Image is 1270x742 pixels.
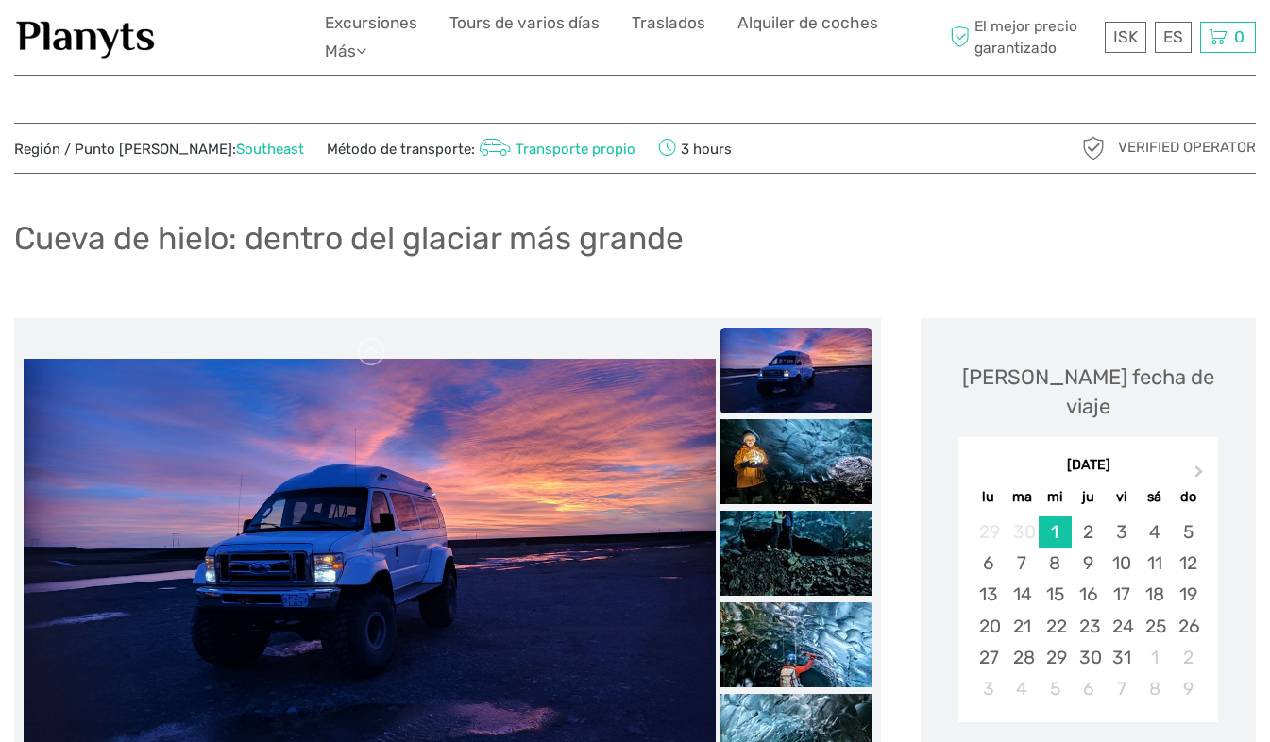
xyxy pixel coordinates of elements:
[1138,548,1171,579] div: Choose sábado, 11 de octubre de 2025
[1171,516,1204,548] div: Choose domingo, 5 de octubre de 2025
[1039,579,1072,610] div: Choose miércoles, 15 de octubre de 2025
[632,9,705,37] a: Traslados
[1072,673,1105,704] div: Choose jueves, 6 de noviembre de 2025
[964,516,1211,704] div: month 2025-10
[1072,548,1105,579] div: Choose jueves, 9 de octubre de 2025
[1006,484,1039,510] div: ma
[972,548,1005,579] div: Choose lunes, 6 de octubre de 2025
[325,9,417,37] a: Excursiones
[737,9,878,37] a: Alquiler de coches
[1118,138,1256,158] span: Verified Operator
[1072,642,1105,673] div: Choose jueves, 30 de octubre de 2025
[1138,516,1171,548] div: Choose sábado, 4 de octubre de 2025
[1155,22,1192,53] div: ES
[1105,516,1138,548] div: Choose viernes, 3 de octubre de 2025
[1039,611,1072,642] div: Choose miércoles, 22 de octubre de 2025
[972,516,1005,548] div: Not available lunes, 29 de septiembre de 2025
[720,602,872,687] img: 661eea406e5f496cb329d58d04216bbc_slider_thumbnail.jpeg
[1105,673,1138,704] div: Choose viernes, 7 de noviembre de 2025
[1138,484,1171,510] div: sá
[1186,461,1216,491] button: Next Month
[1006,673,1039,704] div: Choose martes, 4 de noviembre de 2025
[14,14,158,60] img: 1453-555b4ac7-172b-4ae9-927d-298d0724a4f4_logo_small.jpg
[1039,642,1072,673] div: Choose miércoles, 29 de octubre de 2025
[1039,548,1072,579] div: Choose miércoles, 8 de octubre de 2025
[1072,516,1105,548] div: Choose jueves, 2 de octubre de 2025
[1171,579,1204,610] div: Choose domingo, 19 de octubre de 2025
[325,38,366,65] a: Más
[1006,611,1039,642] div: Choose martes, 21 de octubre de 2025
[1006,579,1039,610] div: Choose martes, 14 de octubre de 2025
[958,456,1218,476] div: [DATE]
[972,611,1005,642] div: Choose lunes, 20 de octubre de 2025
[1006,642,1039,673] div: Choose martes, 28 de octubre de 2025
[1138,642,1171,673] div: Choose sábado, 1 de noviembre de 2025
[14,219,684,258] h1: Cueva de hielo: dentro del glaciar más grande
[1006,548,1039,579] div: Choose martes, 7 de octubre de 2025
[658,135,732,161] span: 3 hours
[1006,516,1039,548] div: Not available martes, 30 de septiembre de 2025
[1171,611,1204,642] div: Choose domingo, 26 de octubre de 2025
[972,642,1005,673] div: Choose lunes, 27 de octubre de 2025
[1171,548,1204,579] div: Choose domingo, 12 de octubre de 2025
[972,673,1005,704] div: Choose lunes, 3 de noviembre de 2025
[1039,484,1072,510] div: mi
[1072,611,1105,642] div: Choose jueves, 23 de octubre de 2025
[720,328,872,413] img: cf40b2c80ec641b394e09c28c3811b7c_slider_thumbnail.jpg
[327,135,635,161] span: Método de transporte:
[1105,611,1138,642] div: Choose viernes, 24 de octubre de 2025
[1105,548,1138,579] div: Choose viernes, 10 de octubre de 2025
[720,511,872,596] img: 7a0a5181b88947c382e0e64a1443731e_slider_thumbnail.jpeg
[1138,673,1171,704] div: Choose sábado, 8 de noviembre de 2025
[1231,27,1247,46] span: 0
[720,419,872,504] img: db974dd14738458883e1674d22ec4794_slider_thumbnail.jpeg
[1138,611,1171,642] div: Choose sábado, 25 de octubre de 2025
[1072,484,1105,510] div: ju
[449,9,600,37] a: Tours de varios días
[1171,484,1204,510] div: do
[1039,673,1072,704] div: Choose miércoles, 5 de noviembre de 2025
[972,579,1005,610] div: Choose lunes, 13 de octubre de 2025
[940,363,1237,422] div: [PERSON_NAME] fecha de viaje
[1039,516,1072,548] div: Choose miércoles, 1 de octubre de 2025
[1171,673,1204,704] div: Choose domingo, 9 de noviembre de 2025
[1105,579,1138,610] div: Choose viernes, 17 de octubre de 2025
[14,140,304,160] span: Región / Punto [PERSON_NAME]:
[1138,579,1171,610] div: Choose sábado, 18 de octubre de 2025
[236,141,304,158] a: Southeast
[1072,579,1105,610] div: Choose jueves, 16 de octubre de 2025
[1105,484,1138,510] div: vi
[1171,642,1204,673] div: Choose domingo, 2 de noviembre de 2025
[1113,27,1138,46] span: ISK
[1105,642,1138,673] div: Choose viernes, 31 de octubre de 2025
[1078,133,1109,163] img: verified_operator_grey_128.png
[972,484,1005,510] div: lu
[945,16,1100,58] span: El mejor precio garantizado
[475,141,635,158] a: Transporte propio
